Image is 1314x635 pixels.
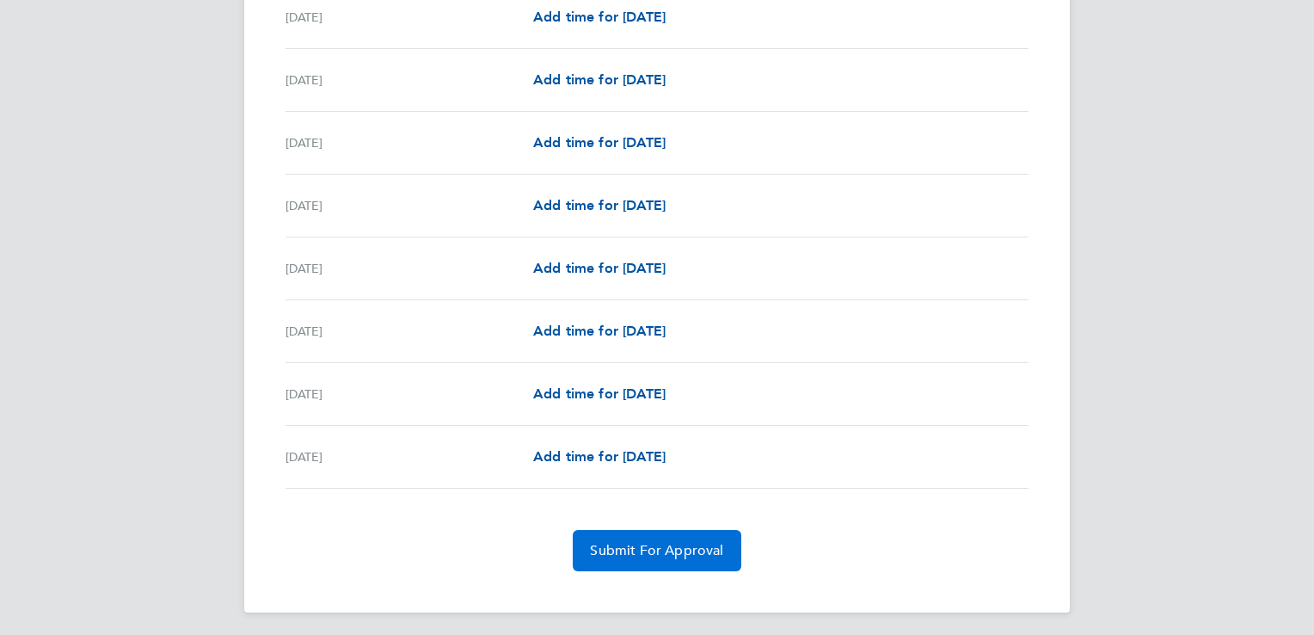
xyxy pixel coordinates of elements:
div: [DATE] [286,195,533,216]
span: Add time for [DATE] [533,197,666,213]
a: Add time for [DATE] [533,70,666,90]
a: Add time for [DATE] [533,258,666,279]
button: Submit For Approval [573,530,740,571]
a: Add time for [DATE] [533,195,666,216]
div: [DATE] [286,447,533,467]
div: [DATE] [286,133,533,153]
span: Add time for [DATE] [533,448,666,465]
span: Add time for [DATE] [533,323,666,339]
span: Submit For Approval [590,542,723,559]
a: Add time for [DATE] [533,133,666,153]
a: Add time for [DATE] [533,321,666,342]
span: Add time for [DATE] [533,9,666,25]
a: Add time for [DATE] [533,447,666,467]
span: Add time for [DATE] [533,385,666,402]
a: Add time for [DATE] [533,384,666,404]
div: [DATE] [286,70,533,90]
div: [DATE] [286,7,533,28]
span: Add time for [DATE] [533,260,666,276]
div: [DATE] [286,321,533,342]
span: Add time for [DATE] [533,134,666,151]
a: Add time for [DATE] [533,7,666,28]
span: Add time for [DATE] [533,71,666,88]
div: [DATE] [286,258,533,279]
div: [DATE] [286,384,533,404]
